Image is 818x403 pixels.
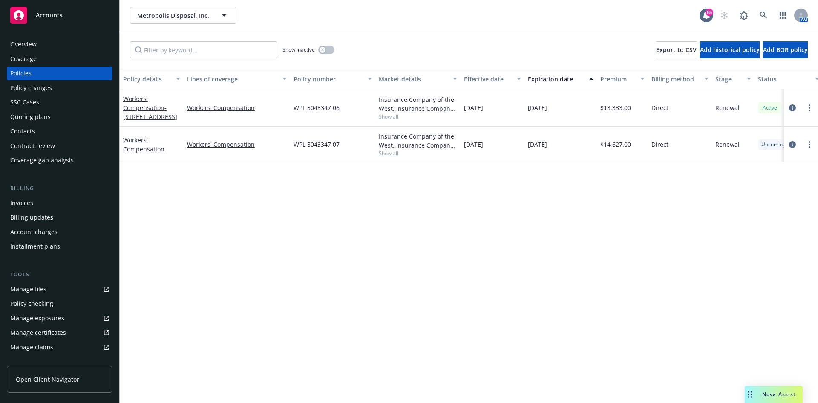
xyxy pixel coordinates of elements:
button: Premium [597,69,648,89]
span: Direct [651,140,668,149]
span: $13,333.00 [600,103,631,112]
div: Drag to move [745,386,755,403]
span: Export to CSV [656,46,697,54]
button: Lines of coverage [184,69,290,89]
button: Market details [375,69,461,89]
div: Premium [600,75,635,84]
a: Manage exposures [7,311,112,325]
span: Accounts [36,12,63,19]
a: Coverage [7,52,112,66]
span: Add BOR policy [763,46,808,54]
div: Contract review [10,139,55,153]
div: Stage [715,75,742,84]
div: Policy details [123,75,171,84]
a: Switch app [775,7,792,24]
div: Coverage [10,52,37,66]
span: Active [761,104,778,112]
div: Lines of coverage [187,75,277,84]
span: [DATE] [528,103,547,112]
span: Open Client Navigator [16,375,79,384]
a: Contacts [7,125,112,138]
a: Workers' Compensation [123,95,177,121]
div: Status [758,75,810,84]
button: Policy number [290,69,375,89]
div: Policies [10,67,32,80]
div: SSC Cases [10,96,39,109]
div: Invoices [10,196,33,210]
a: Installment plans [7,240,112,253]
div: Account charges [10,225,58,239]
button: Nova Assist [745,386,803,403]
div: Policy number [294,75,363,84]
button: Add BOR policy [763,41,808,58]
a: Policy checking [7,297,112,310]
span: Direct [651,103,668,112]
button: Add historical policy [700,41,760,58]
a: Billing updates [7,211,112,224]
button: Expiration date [524,69,597,89]
span: $14,627.00 [600,140,631,149]
div: Policy checking [10,297,53,310]
span: [DATE] [528,140,547,149]
a: Overview [7,38,112,51]
a: more [804,139,815,150]
div: Contacts [10,125,35,138]
span: Metropolis Disposal, Inc. [137,11,211,20]
button: Metropolis Disposal, Inc. [130,7,236,24]
a: Workers' Compensation [187,103,287,112]
a: Search [755,7,772,24]
a: Workers' Compensation [123,136,164,153]
span: Renewal [715,103,740,112]
a: SSC Cases [7,96,112,109]
a: Coverage gap analysis [7,154,112,167]
a: Manage files [7,282,112,296]
div: Manage claims [10,340,53,354]
a: Workers' Compensation [187,140,287,149]
span: [DATE] [464,140,483,149]
button: Export to CSV [656,41,697,58]
a: Report a Bug [735,7,752,24]
span: Add historical policy [700,46,760,54]
div: Effective date [464,75,512,84]
div: Tools [7,270,112,279]
button: Billing method [648,69,712,89]
div: Coverage gap analysis [10,154,74,167]
div: Insurance Company of the West, Insurance Company of the West (ICW) [379,132,457,150]
a: Manage certificates [7,326,112,339]
div: Market details [379,75,448,84]
div: Manage files [10,282,46,296]
span: Show all [379,150,457,157]
a: Manage claims [7,340,112,354]
a: circleInformation [787,103,798,113]
a: Policies [7,67,112,80]
a: Policy changes [7,81,112,95]
span: Nova Assist [762,391,796,398]
button: Effective date [461,69,524,89]
div: Manage certificates [10,326,66,339]
span: WPL 5043347 06 [294,103,340,112]
div: Billing updates [10,211,53,224]
a: circleInformation [787,139,798,150]
div: Insurance Company of the West, Insurance Company of the West (ICW) [379,95,457,113]
span: WPL 5043347 07 [294,140,340,149]
span: Upcoming [761,141,786,148]
a: Manage BORs [7,355,112,368]
div: Overview [10,38,37,51]
a: Start snowing [716,7,733,24]
button: Policy details [120,69,184,89]
div: Quoting plans [10,110,51,124]
div: Billing [7,184,112,193]
a: Contract review [7,139,112,153]
input: Filter by keyword... [130,41,277,58]
span: [DATE] [464,103,483,112]
span: Show inactive [282,46,315,53]
div: Billing method [651,75,699,84]
button: Stage [712,69,755,89]
span: Renewal [715,140,740,149]
div: Expiration date [528,75,584,84]
div: Policy changes [10,81,52,95]
div: Manage BORs [10,355,50,368]
a: more [804,103,815,113]
a: Quoting plans [7,110,112,124]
